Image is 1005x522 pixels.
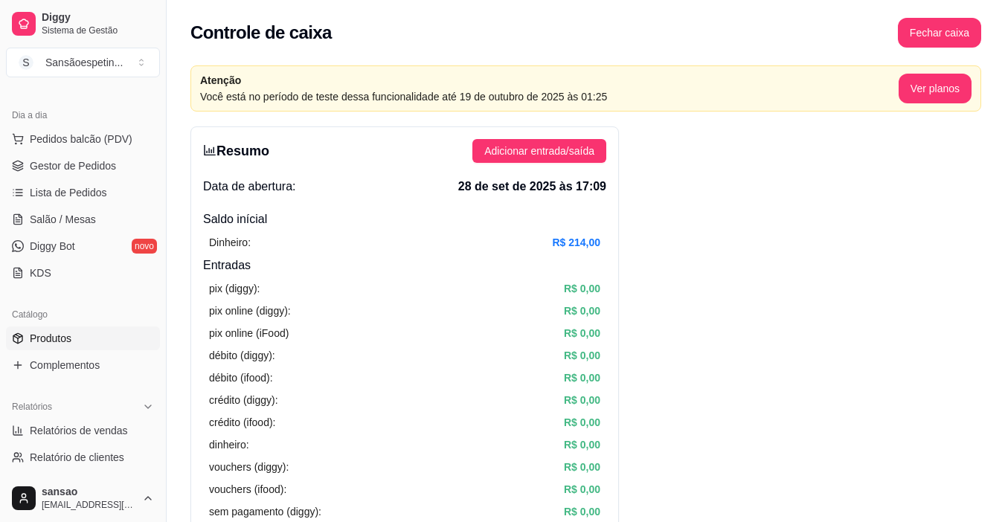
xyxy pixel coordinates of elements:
[6,181,160,204] a: Lista de Pedidos
[6,419,160,442] a: Relatórios de vendas
[6,472,160,496] a: Relatório de mesas
[209,303,291,319] article: pix online (diggy):
[564,392,600,408] article: R$ 0,00
[6,234,160,258] a: Diggy Botnovo
[200,88,899,105] article: Você está no período de teste dessa funcionalidade até 19 de outubro de 2025 às 01:25
[564,280,600,297] article: R$ 0,00
[30,158,116,173] span: Gestor de Pedidos
[30,450,124,465] span: Relatório de clientes
[209,436,249,453] article: dinheiro:
[203,257,606,274] h4: Entradas
[564,325,600,341] article: R$ 0,00
[45,55,123,70] div: Sansãoespetin ...
[209,280,260,297] article: pix (diggy):
[6,207,160,231] a: Salão / Mesas
[203,144,216,157] span: bar-chart
[564,347,600,364] article: R$ 0,00
[6,480,160,516] button: sansao[EMAIL_ADDRESS][DOMAIN_NAME]
[209,234,251,251] article: Dinheiro:
[6,261,160,285] a: KDS
[19,55,33,70] span: S
[42,11,154,25] span: Diggy
[564,370,600,386] article: R$ 0,00
[190,21,332,45] h2: Controle de caixa
[6,303,160,326] div: Catálogo
[6,103,160,127] div: Dia a dia
[6,48,160,77] button: Select a team
[472,139,606,163] button: Adicionar entrada/saída
[209,325,289,341] article: pix online (iFood)
[30,239,75,254] span: Diggy Bot
[552,234,600,251] article: R$ 214,00
[30,423,128,438] span: Relatórios de vendas
[564,436,600,453] article: R$ 0,00
[209,414,275,431] article: crédito (ifood):
[564,303,600,319] article: R$ 0,00
[30,212,96,227] span: Salão / Mesas
[209,503,321,520] article: sem pagamento (diggy):
[203,141,269,161] h3: Resumo
[209,481,286,497] article: vouchers (ifood):
[564,503,600,520] article: R$ 0,00
[458,178,606,196] span: 28 de set de 2025 às 17:09
[42,25,154,36] span: Sistema de Gestão
[42,499,136,511] span: [EMAIL_ADDRESS][DOMAIN_NAME]
[899,74,972,103] button: Ver planos
[203,178,296,196] span: Data de abertura:
[564,414,600,431] article: R$ 0,00
[6,326,160,350] a: Produtos
[6,154,160,178] a: Gestor de Pedidos
[30,265,51,280] span: KDS
[898,18,981,48] button: Fechar caixa
[30,358,100,373] span: Complementos
[6,6,160,42] a: DiggySistema de Gestão
[209,347,275,364] article: débito (diggy):
[484,143,594,159] span: Adicionar entrada/saída
[209,459,289,475] article: vouchers (diggy):
[200,72,899,88] article: Atenção
[203,210,606,228] h4: Saldo inícial
[6,353,160,377] a: Complementos
[564,481,600,497] article: R$ 0,00
[209,370,273,386] article: débito (ifood):
[30,331,71,346] span: Produtos
[6,127,160,151] button: Pedidos balcão (PDV)
[6,445,160,469] a: Relatório de clientes
[899,83,972,94] a: Ver planos
[42,486,136,499] span: sansao
[209,392,278,408] article: crédito (diggy):
[30,185,107,200] span: Lista de Pedidos
[12,401,52,413] span: Relatórios
[30,132,132,146] span: Pedidos balcão (PDV)
[564,459,600,475] article: R$ 0,00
